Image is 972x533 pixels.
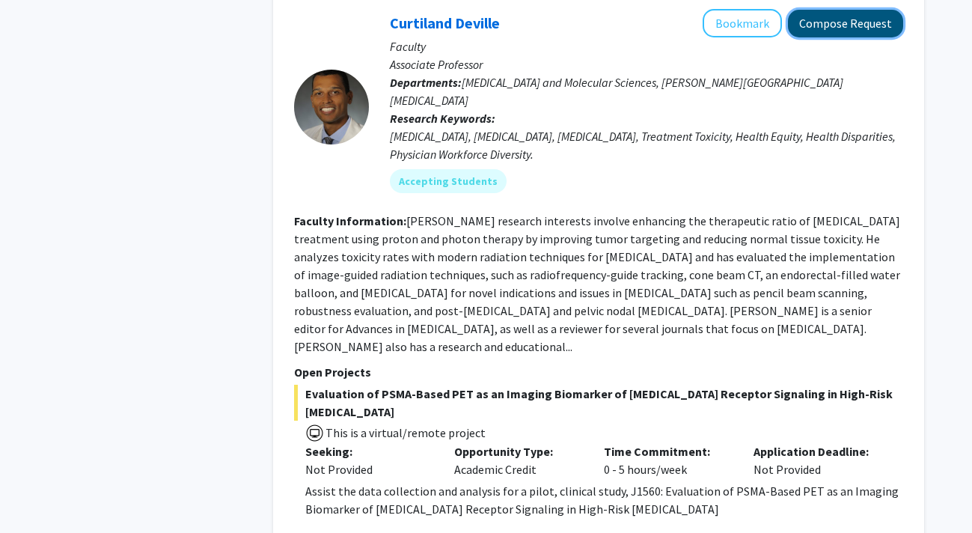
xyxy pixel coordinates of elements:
[390,37,903,55] p: Faculty
[324,425,486,440] span: This is a virtual/remote project
[454,442,581,460] p: Opportunity Type:
[294,213,900,354] fg-read-more: [PERSON_NAME] research interests involve enhancing the therapeutic ratio of [MEDICAL_DATA] treatm...
[443,442,593,478] div: Academic Credit
[593,442,742,478] div: 0 - 5 hours/week
[305,442,432,460] p: Seeking:
[390,127,903,163] div: [MEDICAL_DATA], [MEDICAL_DATA], [MEDICAL_DATA], Treatment Toxicity, Health Equity, Health Dispari...
[305,482,903,518] div: Assist the data collection and analysis for a pilot, clinical study, J1560: Evaluation of PSMA-Ba...
[788,10,903,37] button: Compose Request to Curtiland Deville
[11,466,64,522] iframe: Chat
[754,442,881,460] p: Application Deadline:
[294,213,406,228] b: Faculty Information:
[390,75,843,108] span: [MEDICAL_DATA] and Molecular Sciences, [PERSON_NAME][GEOGRAPHIC_DATA][MEDICAL_DATA]
[390,169,507,193] mat-chip: Accepting Students
[390,13,500,32] a: Curtiland Deville
[604,442,731,460] p: Time Commitment:
[294,363,903,381] p: Open Projects
[703,9,782,37] button: Add Curtiland Deville to Bookmarks
[294,385,903,421] span: Evaluation of PSMA-Based PET as an Imaging Biomarker of [MEDICAL_DATA] Receptor Signaling in High...
[390,75,462,90] b: Departments:
[390,111,495,126] b: Research Keywords:
[742,442,892,478] div: Not Provided
[390,55,903,73] p: Associate Professor
[305,460,432,478] div: Not Provided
